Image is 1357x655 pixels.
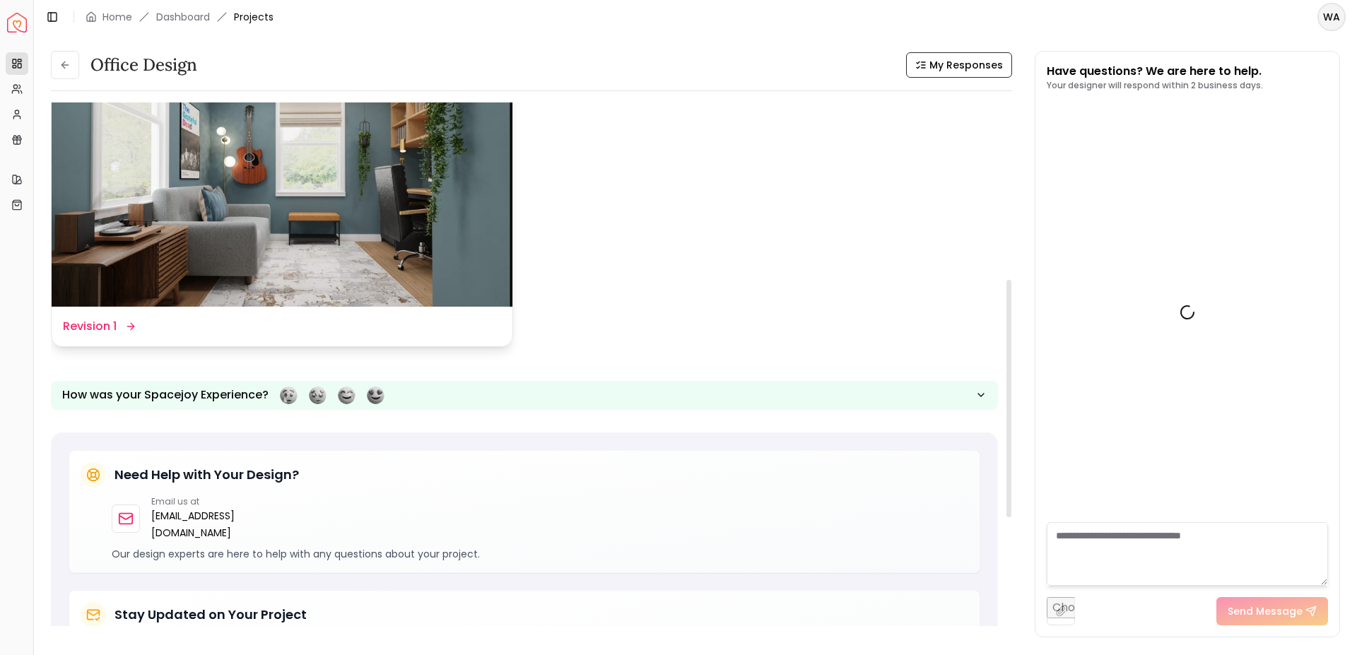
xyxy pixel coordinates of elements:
a: Revision 1Revision 1 [51,47,513,347]
a: [EMAIL_ADDRESS][DOMAIN_NAME] [151,507,309,541]
button: How was your Spacejoy Experience?Feeling terribleFeeling badFeeling goodFeeling awesome [51,381,998,410]
a: Home [102,10,132,24]
p: Have questions? We are here to help. [1047,63,1263,80]
button: WA [1317,3,1346,31]
p: How was your Spacejoy Experience? [62,386,269,403]
a: Dashboard [156,10,210,24]
img: Revision 1 [52,47,512,307]
h3: Office design [90,54,197,76]
a: Spacejoy [7,13,27,33]
span: WA [1319,4,1344,30]
h5: Stay Updated on Your Project [114,605,307,625]
span: Projects [234,10,274,24]
nav: breadcrumb [86,10,274,24]
p: Email us at [151,496,309,507]
dd: Revision 1 [63,318,117,335]
span: My Responses [929,58,1003,72]
p: Our design experts are here to help with any questions about your project. [112,547,968,561]
h5: Need Help with Your Design? [114,465,299,485]
p: Your designer will respond within 2 business days. [1047,80,1263,91]
img: Spacejoy Logo [7,13,27,33]
button: My Responses [906,52,1012,78]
